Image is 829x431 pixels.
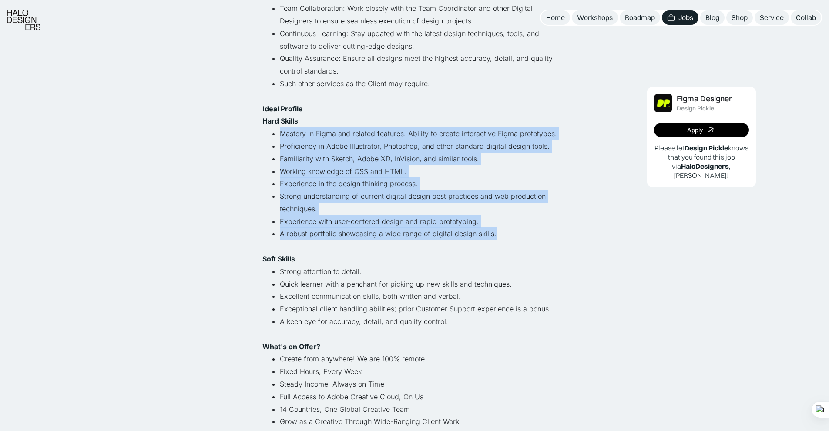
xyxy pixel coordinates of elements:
[654,123,749,137] a: Apply
[280,77,567,103] li: Such other services as the Client may require.
[262,342,320,351] strong: What's on Offer?
[654,94,672,112] img: Job Image
[662,10,698,25] a: Jobs
[796,13,816,22] div: Collab
[577,13,613,22] div: Workshops
[280,353,567,365] li: Create from anywhere! We are 100% remote
[541,10,570,25] a: Home
[280,127,567,140] li: Mastery in Figma and related features. Ability to create interactive Figma prototypes.
[677,94,732,103] div: Figma Designer
[705,13,719,22] div: Blog
[280,290,567,303] li: Excellent communication skills, both written and verbal.
[681,162,729,170] b: HaloDesigners
[726,10,753,25] a: Shop
[280,140,567,153] li: Proficiency in Adobe Illustrator, Photoshop, and other standard digital design tools.
[262,104,303,126] strong: Ideal Profile Hard Skills
[678,13,693,22] div: Jobs
[620,10,660,25] a: Roadmap
[755,10,789,25] a: Service
[625,13,655,22] div: Roadmap
[280,315,567,341] li: A keen eye for accuracy, detail, and quality control.
[280,391,567,403] li: Full Access to Adobe Creative Cloud, On Us
[280,52,567,77] li: Quality Assurance: Ensure all designs meet the highest accuracy, detail, and quality control stan...
[280,190,567,215] li: Strong understanding of current digital design best practices and web production techniques.
[760,13,784,22] div: Service
[280,265,567,278] li: Strong attention to detail.
[685,144,728,152] b: Design Pickle
[280,278,567,291] li: Quick learner with a penchant for picking up new skills and techniques.
[280,2,567,27] li: Team Collaboration: Work closely with the Team Coordinator and other Digital Designers to ensure ...
[700,10,725,25] a: Blog
[280,227,567,253] li: A robust portfolio showcasing a wide range of digital design skills.
[280,403,567,416] li: 14 Countries, One Global Creative Team
[687,127,703,134] div: Apply
[791,10,821,25] a: Collab
[546,13,565,22] div: Home
[280,378,567,391] li: Steady Income, Always on Time
[654,144,749,180] p: Please let knows that you found this job via , [PERSON_NAME]!
[677,105,714,112] div: Design Pickle
[280,303,567,315] li: Exceptional client handling abilities; prior Customer Support experience is a bonus.
[262,254,295,263] strong: Soft Skills
[280,153,567,165] li: Familiarity with Sketch, Adobe XD, InVision, and similar tools.
[280,27,567,53] li: Continuous Learning: Stay updated with the latest design techniques, tools, and software to deliv...
[280,165,567,178] li: Working knowledge of CSS and HTML.
[280,215,567,228] li: Experience with user-centered design and rapid prototyping.
[280,415,567,428] li: Grow as a Creative Through Wide-Ranging Client Work
[732,13,748,22] div: Shop
[280,365,567,378] li: Fixed Hours, Every Week
[280,177,567,190] li: Experience in the design thinking process.
[572,10,618,25] a: Workshops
